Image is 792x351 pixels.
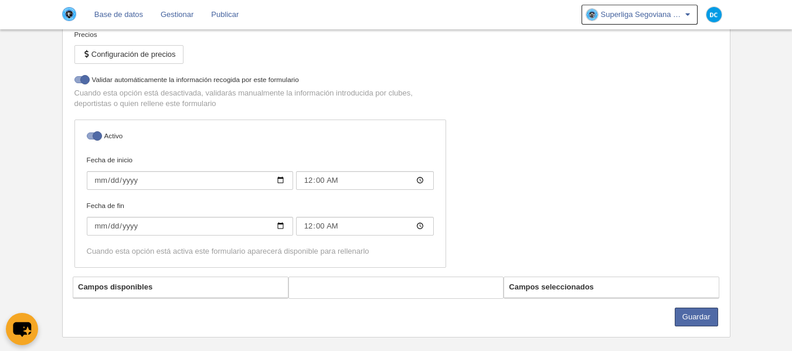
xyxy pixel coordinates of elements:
[586,9,598,21] img: OavcNxVbaZnD.30x30.jpg
[74,29,446,40] div: Precios
[296,217,434,236] input: Fecha de fin
[62,7,76,21] img: Superliga Segoviana Por Mil Razones
[706,7,722,22] img: c2l6ZT0zMHgzMCZmcz05JnRleHQ9REMmYmc9MDM5YmU1.png
[87,131,434,144] label: Activo
[504,277,719,298] th: Campos seleccionados
[73,277,288,298] th: Campos disponibles
[74,74,446,88] label: Validar automáticamente la información recogida por este formulario
[87,155,434,190] label: Fecha de inicio
[675,308,718,326] button: Guardar
[582,5,698,25] a: Superliga Segoviana Por Mil Razones
[6,313,38,345] button: chat-button
[296,171,434,190] input: Fecha de inicio
[87,200,434,236] label: Fecha de fin
[74,88,446,109] p: Cuando esta opción está desactivada, validarás manualmente la información introducida por clubes,...
[87,217,293,236] input: Fecha de fin
[601,9,683,21] span: Superliga Segoviana Por Mil Razones
[87,171,293,190] input: Fecha de inicio
[87,246,434,257] div: Cuando esta opción está activa este formulario aparecerá disponible para rellenarlo
[74,45,183,64] button: Configuración de precios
